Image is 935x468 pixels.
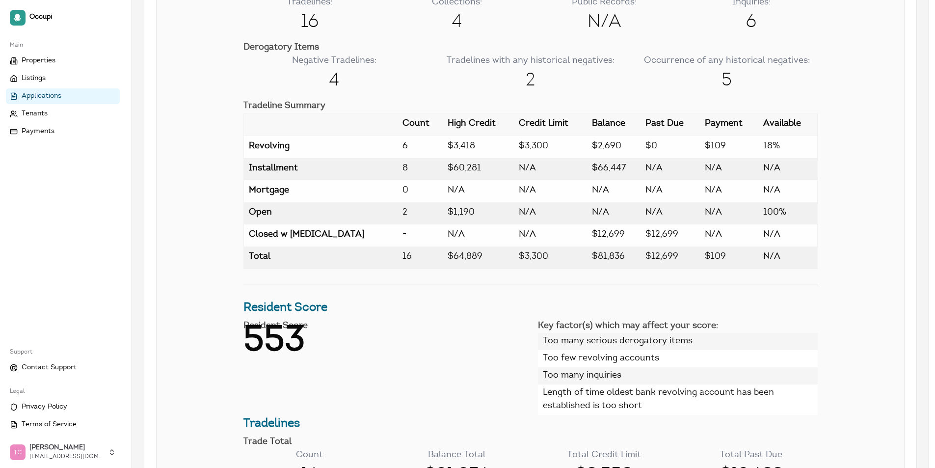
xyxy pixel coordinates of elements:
span: N/A [519,230,536,239]
span: $0 [645,142,657,151]
span: - [402,230,406,239]
span: N/A [763,230,780,239]
td: Count [398,180,443,202]
td: Balance [587,202,641,224]
td: Payment [700,247,758,269]
td: Payment [700,180,758,202]
td: Available [758,247,817,269]
span: N/A [538,9,670,36]
th: Credit Limit [514,113,587,136]
td: Payment [700,136,758,158]
td: Available [758,224,817,247]
span: 8 [402,164,408,173]
span: $60,281 [448,164,481,173]
span: Installment [249,164,298,173]
p: Balance Total [391,449,523,462]
span: Closed w [MEDICAL_DATA] [249,230,364,239]
td: High Credit [443,224,514,247]
span: N/A [592,208,609,217]
span: Terms of Service [22,420,77,430]
td: Credit Limit [514,202,587,224]
h3: Resident Score [243,299,818,317]
td: Past Due [641,247,699,269]
span: N/A [705,186,722,195]
span: $109 [705,252,726,261]
p: Total Credit Limit [538,449,670,462]
span: 6 [402,142,408,151]
td: Balance [587,224,641,247]
td: Count [398,202,443,224]
th: Payment [700,113,758,136]
span: 2 [440,68,621,94]
td: Available [758,202,817,224]
h4: Resident Score [243,322,523,330]
span: $12,699 [592,230,625,239]
span: Applications [22,91,61,101]
span: [PERSON_NAME] [29,444,104,453]
p: Negative Tradelines: [243,55,425,68]
td: Available [758,180,817,202]
li: Too few revolving accounts [538,350,818,367]
span: Privacy Policy [22,402,67,412]
td: Past Due [641,136,699,158]
td: Credit Limit [514,247,587,269]
span: 16 [243,9,376,36]
td: Count [398,136,443,158]
span: N/A [763,186,780,195]
span: N/A [645,164,663,173]
span: $3,418 [448,142,475,151]
span: 4 [391,9,523,36]
span: 18% [763,142,780,151]
p: Occurrence of any historical negatives: [636,55,818,68]
td: Payment [700,224,758,247]
h4: Tradeline Summary [243,102,818,110]
li: Too many inquiries [538,367,818,385]
span: Listings [22,74,46,83]
a: Payments [6,124,120,139]
span: N/A [763,252,780,261]
p: Total Past Due [685,449,818,462]
span: N/A [448,186,465,195]
span: 6 [685,9,818,36]
button: Trudy Childers[PERSON_NAME][EMAIL_ADDRESS][DOMAIN_NAME] [6,440,120,464]
div: Legal [6,384,120,399]
a: Occupi [6,6,120,29]
td: Past Due [641,202,699,224]
a: Properties [6,53,120,69]
span: $81,836 [592,252,625,261]
td: Count [398,224,443,247]
td: Past Due [641,180,699,202]
td: Count [398,158,443,180]
span: $12,699 [645,252,678,261]
span: 2 [402,208,407,217]
p: Tradelines with any historical negatives: [440,55,621,68]
span: $109 [705,142,726,151]
div: Main [6,37,120,53]
span: Open [249,208,272,217]
td: High Credit [443,247,514,269]
span: Occupi [29,13,116,22]
span: [EMAIL_ADDRESS][DOMAIN_NAME] [29,453,104,461]
th: Count [398,113,443,136]
td: Credit Limit [514,180,587,202]
td: High Credit [443,136,514,158]
td: Past Due [641,158,699,180]
span: 5 [636,68,818,94]
td: Available [758,136,817,158]
li: Too many serious derogatory items [538,333,818,350]
td: Balance [587,136,641,158]
td: High Credit [443,180,514,202]
span: N/A [519,186,536,195]
td: High Credit [443,158,514,180]
span: $3,300 [519,142,548,151]
span: N/A [519,208,536,217]
span: N/A [448,230,465,239]
span: N/A [519,164,536,173]
td: Credit Limit [514,136,587,158]
span: 100% [763,208,786,217]
span: Properties [22,56,55,66]
h1: 553 [243,333,523,351]
td: Count [398,247,443,269]
a: Applications [6,88,120,104]
td: Credit Limit [514,158,587,180]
